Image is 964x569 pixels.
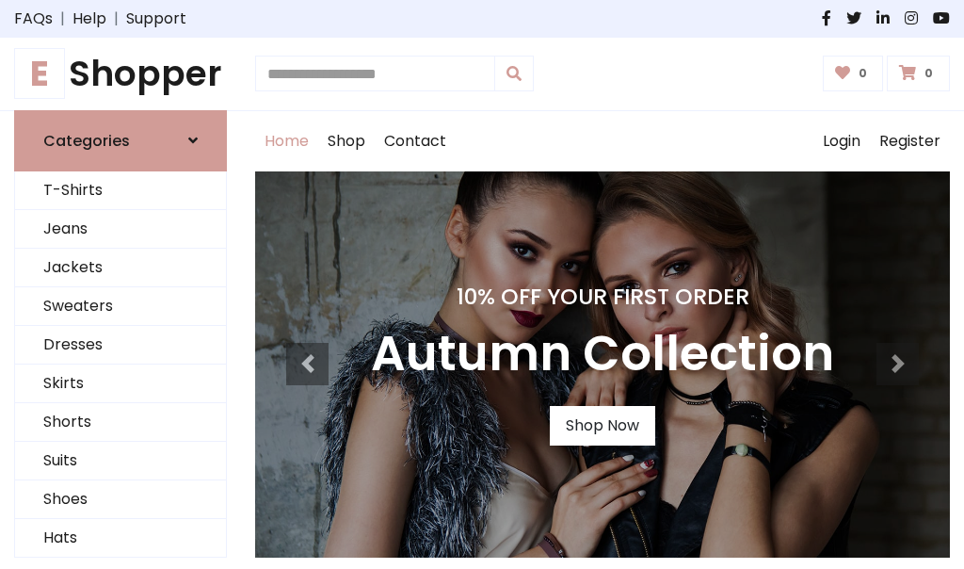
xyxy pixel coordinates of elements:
[15,365,226,403] a: Skirts
[126,8,186,30] a: Support
[15,326,226,365] a: Dresses
[15,403,226,442] a: Shorts
[14,48,65,99] span: E
[15,519,226,558] a: Hats
[15,171,226,210] a: T-Shirts
[15,249,226,287] a: Jackets
[15,210,226,249] a: Jeans
[371,284,834,310] h4: 10% Off Your First Order
[920,65,938,82] span: 0
[550,406,655,446] a: Shop Now
[854,65,872,82] span: 0
[375,111,456,171] a: Contact
[15,287,226,326] a: Sweaters
[14,53,227,95] h1: Shopper
[106,8,126,30] span: |
[14,8,53,30] a: FAQs
[318,111,375,171] a: Shop
[813,111,870,171] a: Login
[43,132,130,150] h6: Categories
[887,56,950,91] a: 0
[371,325,834,383] h3: Autumn Collection
[870,111,950,171] a: Register
[14,110,227,171] a: Categories
[15,442,226,480] a: Suits
[72,8,106,30] a: Help
[15,480,226,519] a: Shoes
[823,56,884,91] a: 0
[53,8,72,30] span: |
[255,111,318,171] a: Home
[14,53,227,95] a: EShopper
